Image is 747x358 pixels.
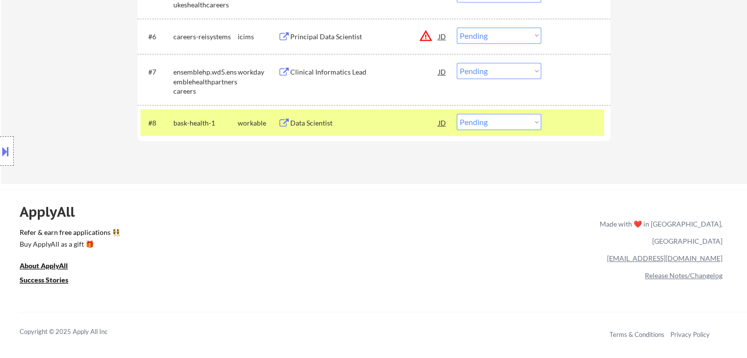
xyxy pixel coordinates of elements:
button: warning_amber [419,29,433,43]
div: Made with ❤️ in [GEOGRAPHIC_DATA], [GEOGRAPHIC_DATA] [596,215,722,250]
div: workday [238,67,278,77]
div: JD [438,114,447,131]
a: [EMAIL_ADDRESS][DOMAIN_NAME] [607,254,722,262]
div: Clinical Informatics Lead [290,67,439,77]
div: JD [438,27,447,45]
div: bask-health-1 [173,118,238,128]
div: icims [238,32,278,42]
div: #6 [148,32,166,42]
div: Principal Data Scientist [290,32,439,42]
u: Success Stories [20,276,68,284]
div: Copyright © 2025 Apply All Inc [20,327,133,337]
div: ensemblehp.wd5.ensemblehealthpartnerscareers [173,67,238,96]
a: Privacy Policy [670,331,710,338]
a: Buy ApplyAll as a gift 🎁 [20,239,118,252]
div: JD [438,63,447,80]
div: Buy ApplyAll as a gift 🎁 [20,241,118,248]
a: Release Notes/Changelog [645,271,722,280]
a: Refer & earn free applications 👯‍♀️ [20,229,394,239]
a: Success Stories [20,275,82,287]
u: About ApplyAll [20,261,68,270]
div: Data Scientist [290,118,439,128]
a: Terms & Conditions [609,331,664,338]
div: workable [238,118,278,128]
a: About ApplyAll [20,261,82,273]
div: careers-reisystems [173,32,238,42]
